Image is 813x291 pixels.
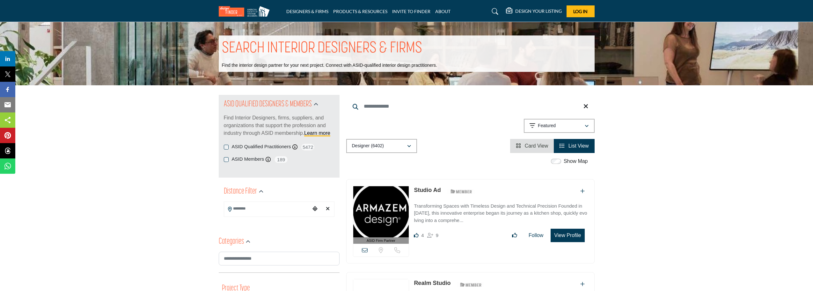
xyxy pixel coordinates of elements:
img: ASID Members Badge Icon [447,188,476,195]
a: Transforming Spaces with Timeless Design and Technical Precision Founded in [DATE], this innovati... [414,199,588,224]
div: DESIGN YOUR LISTING [506,8,562,15]
label: ASID Qualified Practitioners [232,143,291,150]
div: Choose your current location [310,202,320,216]
a: Add To List [580,188,585,194]
div: Clear search location [323,202,333,216]
input: ASID Qualified Practitioners checkbox [224,145,229,149]
p: Find Interior Designers, firms, suppliers, and organizations that support the profession and indu... [224,114,334,137]
a: View Card [516,143,548,149]
a: Add To List [580,281,585,287]
h5: DESIGN YOUR LISTING [515,8,562,14]
span: List View [568,143,589,149]
button: View Profile [551,229,584,242]
p: Studio Ad [414,186,441,195]
a: ASID Firm Partner [353,186,409,244]
label: ASID Members [232,156,264,163]
input: ASID Members checkbox [224,157,229,162]
a: DESIGNERS & FIRMS [286,9,328,14]
button: Like listing [508,229,521,242]
p: Featured [538,123,556,129]
span: ASID Firm Partner [367,238,395,243]
span: 5472 [301,143,315,151]
a: INVITE TO FINDER [392,9,430,14]
li: List View [554,139,594,153]
a: Search [486,6,502,17]
a: Realm Studio [414,280,450,286]
i: Likes [414,233,419,238]
li: Card View [510,139,554,153]
button: Designer (6402) [346,139,417,153]
span: Log In [573,9,588,14]
button: Follow [524,229,547,242]
img: ASID Members Badge Icon [457,280,485,288]
input: Search Location [224,203,310,215]
a: Studio Ad [414,187,441,193]
span: 9 [436,233,438,238]
div: Followers [427,232,438,239]
h2: Distance Filter [224,186,257,197]
span: 4 [421,233,424,238]
span: 189 [274,156,288,164]
h2: Categories [219,236,244,248]
label: Show Map [564,157,588,165]
span: Card View [525,143,548,149]
p: Find the interior design partner for your next project. Connect with ASID-qualified interior desi... [222,62,437,69]
img: Site Logo [219,6,273,17]
button: Featured [524,119,595,133]
a: ABOUT [435,9,450,14]
h2: ASID QUALIFIED DESIGNERS & MEMBERS [224,99,312,110]
h1: SEARCH INTERIOR DESIGNERS & FIRMS [222,39,422,58]
p: Transforming Spaces with Timeless Design and Technical Precision Founded in [DATE], this innovati... [414,203,588,224]
p: Realm Studio [414,279,450,287]
img: Studio Ad [353,186,409,237]
p: Designer (6402) [352,143,384,149]
a: View List [560,143,589,149]
input: Search Keyword [346,99,595,114]
a: PRODUCTS & RESOURCES [333,9,387,14]
a: Learn more [304,130,330,136]
input: Search Category [219,252,340,265]
button: Log In [567,5,595,17]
